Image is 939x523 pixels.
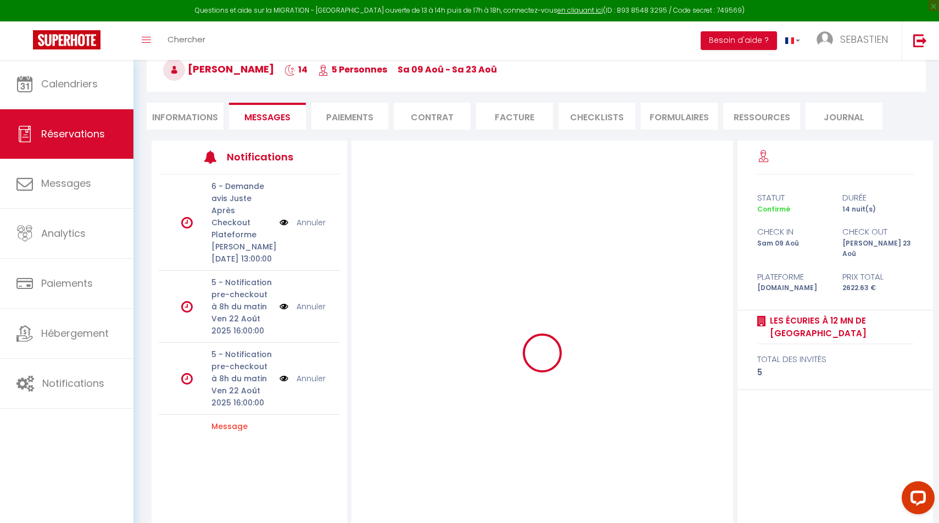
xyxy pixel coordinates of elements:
a: Les écuries à 12 mn de [GEOGRAPHIC_DATA] [766,314,914,340]
li: Contrat [394,103,471,130]
div: Prix total [835,270,920,283]
img: ... [817,31,833,48]
span: 14 [284,63,308,76]
div: [DOMAIN_NAME] [750,283,835,293]
a: Chercher [159,21,214,60]
p: 5 - Notification pre-checkout à 8h du matin [211,276,272,313]
a: Annuler [297,372,326,385]
li: Paiements [311,103,388,130]
p: 5 - Notification pre-checkout à 8h du matin [211,348,272,385]
li: Journal [806,103,882,130]
div: 5 [757,366,914,379]
p: [PERSON_NAME][DATE] 13:00:00 [211,241,272,265]
div: statut [750,191,835,204]
img: Super Booking [33,30,100,49]
li: CHECKLISTS [558,103,635,130]
img: logout [913,34,927,47]
span: Chercher [167,34,205,45]
span: 5 Personnes [318,63,387,76]
p: 6 - Demande avis Juste Après Checkout Plateforme [211,180,272,241]
p: Ven 22 Août 2025 16:00:00 [211,385,272,409]
span: Calendriers [41,77,98,91]
span: Hébergement [41,326,109,340]
div: 14 nuit(s) [835,204,920,215]
span: SEBASTIEN [840,32,888,46]
span: Paiements [41,276,93,290]
span: sa 09 Aoû - sa 23 Aoû [398,63,497,76]
h3: Notifications [227,144,302,169]
a: Annuler [297,301,326,313]
div: check out [835,225,920,238]
span: Confirmé [757,204,790,214]
div: durée [835,191,920,204]
span: Messages [244,111,290,124]
div: 2622.63 € [835,283,920,293]
div: Plateforme [750,270,835,283]
li: Ressources [723,103,800,130]
span: Analytics [41,226,86,240]
span: [PERSON_NAME] [163,62,274,76]
div: [PERSON_NAME] 23 Aoû [835,238,920,259]
img: NO IMAGE [280,372,288,385]
img: NO IMAGE [280,301,288,313]
img: NO IMAGE [280,216,288,229]
iframe: LiveChat chat widget [893,477,939,523]
span: Réservations [41,127,105,141]
div: check in [750,225,835,238]
li: FORMULAIRES [641,103,718,130]
div: Sam 09 Aoû [750,238,835,259]
span: Notifications [42,376,104,390]
a: en cliquant ici [557,5,603,15]
span: Messages [41,176,91,190]
p: Motif d'échec d'envoi [211,420,272,469]
a: ... SEBASTIEN [808,21,902,60]
a: Annuler [297,216,326,229]
li: Informations [147,103,223,130]
p: Ven 22 Août 2025 16:00:00 [211,313,272,337]
li: Facture [476,103,553,130]
button: Besoin d'aide ? [701,31,777,50]
div: total des invités [757,353,914,366]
